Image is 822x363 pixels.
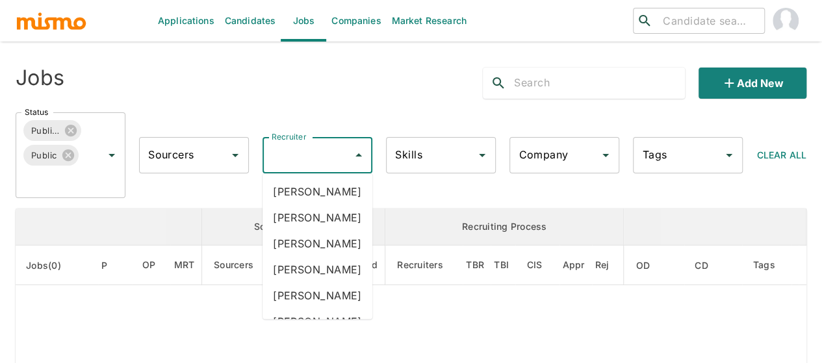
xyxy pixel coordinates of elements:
input: Search [514,73,685,94]
th: Open Positions [132,245,171,285]
th: Client Interview Scheduled [515,245,559,285]
li: [PERSON_NAME] [263,257,372,282]
th: To Be Reviewed [463,245,491,285]
span: Clear All [757,149,806,160]
h4: Jobs [16,65,64,91]
button: Open [226,146,244,164]
div: Published [23,120,81,141]
li: [PERSON_NAME] [263,308,372,334]
th: Recruiters [385,245,463,285]
li: [PERSON_NAME] [263,205,372,231]
button: Add new [699,68,806,99]
img: Maia Reyes [773,8,799,34]
th: Recruiting Process [385,208,624,245]
th: Sourcers [202,245,273,285]
button: Open [597,146,615,164]
span: CD [695,258,725,273]
button: search [483,68,514,99]
th: Created At [684,245,742,285]
button: Close [350,146,368,164]
span: Published [23,123,68,138]
th: Sourcing Process [202,208,385,245]
label: Recruiter [272,131,306,142]
li: [PERSON_NAME] [263,231,372,257]
span: Public [23,148,65,163]
div: Public [23,145,79,166]
li: [PERSON_NAME] [263,282,372,308]
input: Candidate search [658,12,759,30]
th: Tags [742,245,791,285]
th: Approved [559,245,592,285]
th: Priority [98,245,132,285]
th: Market Research Total [170,245,201,285]
span: Jobs(0) [26,258,78,273]
th: Rejected [592,245,624,285]
span: OD [636,258,667,273]
th: Onboarding Date [624,245,684,285]
label: Status [25,106,48,118]
th: To Be Interviewed [491,245,515,285]
img: logo [16,11,87,31]
span: P [101,258,124,273]
button: Open [103,146,121,164]
button: Open [720,146,738,164]
li: [PERSON_NAME] [263,179,372,205]
button: Open [473,146,491,164]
